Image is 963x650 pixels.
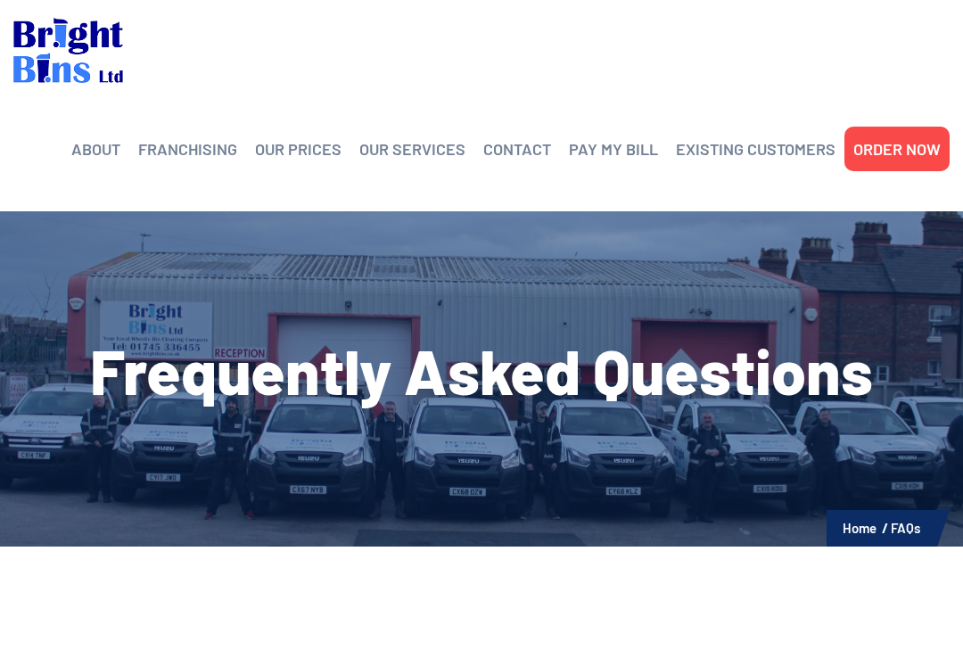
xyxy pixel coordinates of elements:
h1: Frequently Asked Questions [13,339,950,401]
a: OUR SERVICES [359,136,465,162]
a: EXISTING CUSTOMERS [676,136,835,162]
a: CONTACT [483,136,551,162]
a: FRANCHISING [138,136,237,162]
li: FAQs [891,516,920,539]
a: ORDER NOW [853,136,941,162]
a: PAY MY BILL [569,136,658,162]
a: Home [843,520,877,536]
a: OUR PRICES [255,136,342,162]
a: ABOUT [71,136,120,162]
